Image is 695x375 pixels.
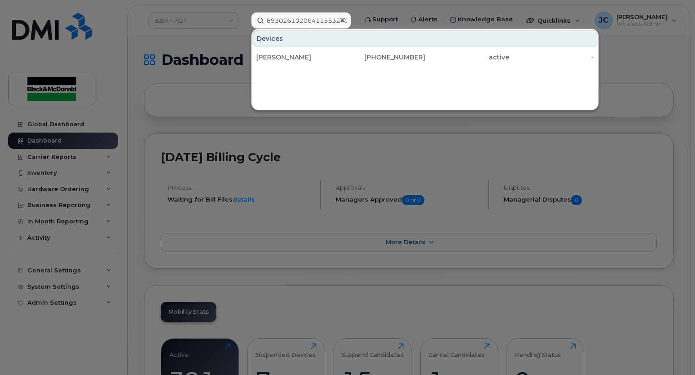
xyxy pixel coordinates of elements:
div: - [509,53,594,62]
div: [PHONE_NUMBER] [341,53,425,62]
a: [PERSON_NAME][PHONE_NUMBER]active- [253,49,597,65]
div: [PERSON_NAME] [256,53,341,62]
div: Devices [253,30,597,47]
div: active [425,53,510,62]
